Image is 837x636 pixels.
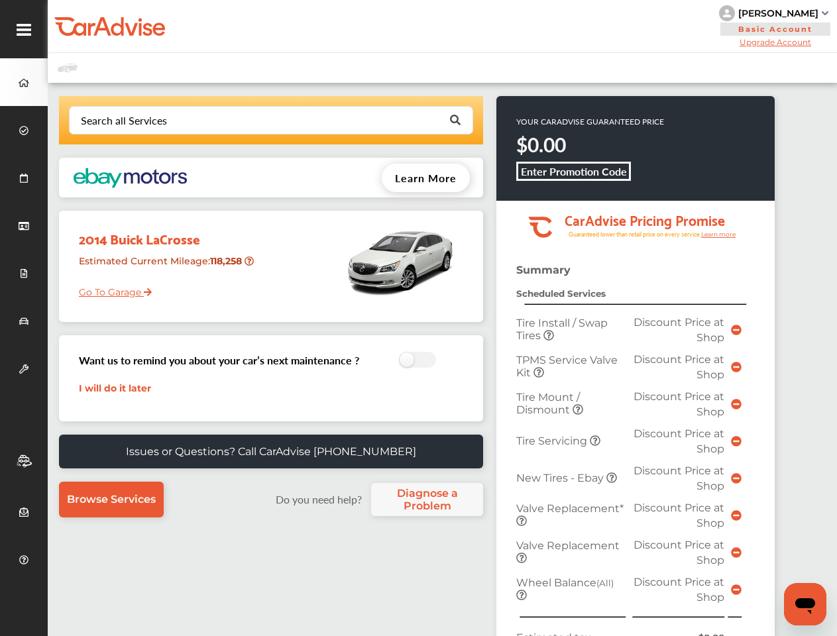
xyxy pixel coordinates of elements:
b: Enter Promotion Code [521,164,627,179]
a: Issues or Questions? Call CarAdvise [PHONE_NUMBER] [59,435,483,468]
small: (All) [596,578,614,588]
span: Discount Price at Shop [634,390,724,418]
a: Browse Services [59,482,164,517]
div: [PERSON_NAME] [738,7,818,19]
tspan: Guaranteed lower than retail price on every service. [569,230,701,238]
tspan: Learn more [701,231,736,238]
div: Estimated Current Mileage : [69,250,263,284]
p: YOUR CARADVISE GUARANTEED PRICE [516,116,664,127]
tspan: CarAdvise Pricing Promise [565,207,725,231]
span: Valve Replacement* [516,502,624,515]
p: Issues or Questions? Call CarAdvise [PHONE_NUMBER] [126,445,416,458]
span: Browse Services [67,493,156,505]
span: Tire Servicing [516,435,590,447]
span: Learn More [395,170,457,185]
a: I will do it later [79,382,151,394]
strong: Scheduled Services [516,288,606,299]
span: Tire Install / Swap Tires [516,317,608,342]
img: knH8PDtVvWoAbQRylUukY18CTiRevjo20fAtgn5MLBQj4uumYvk2MzTtcAIzfGAtb1XOLVMAvhLuqoNAbL4reqehy0jehNKdM... [719,5,735,21]
strong: 118,258 [210,255,245,267]
span: Discount Price at Shop [634,576,724,604]
span: Wheel Balance [516,576,614,589]
span: Discount Price at Shop [634,464,724,492]
span: Discount Price at Shop [634,316,724,344]
a: Diagnose a Problem [371,483,483,516]
img: sCxJUJ+qAmfqhQGDUl18vwLg4ZYJ6CxN7XmbOMBAAAAAElFTkSuQmCC [822,11,828,15]
span: New Tires - Ebay [516,472,606,484]
iframe: Button to launch messaging window [784,583,826,625]
span: Discount Price at Shop [634,427,724,455]
span: Upgrade Account [719,37,832,47]
span: Valve Replacement [516,539,620,552]
span: Discount Price at Shop [634,539,724,566]
label: Do you need help? [269,492,368,507]
a: Go To Garage [69,276,152,301]
h3: Want us to remind you about your car’s next maintenance ? [79,352,359,368]
div: Search all Services [81,115,167,126]
strong: $0.00 [516,131,566,158]
span: Discount Price at Shop [634,502,724,529]
span: Tire Mount / Dismount [516,391,580,416]
img: mobile_9116_st0640_046.jpg [344,217,457,303]
span: Diagnose a Problem [378,487,476,512]
img: placeholder_car.fcab19be.svg [58,60,78,76]
span: TPMS Service Valve Kit [516,354,618,379]
span: Discount Price at Shop [634,353,724,381]
span: Basic Account [720,23,830,36]
div: 2014 Buick LaCrosse [69,217,263,250]
strong: Summary [516,264,571,276]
